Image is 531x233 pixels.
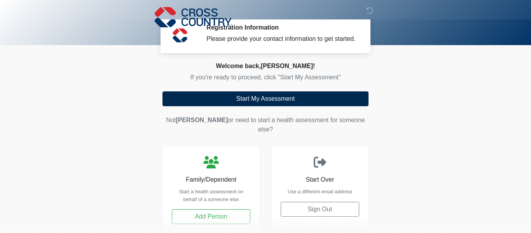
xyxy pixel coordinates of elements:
button: Add Person [172,209,250,224]
button: Start My Assessment [162,91,369,106]
div: Please provide your contact information to get started. [206,34,357,44]
h6: Family/Dependent [172,176,250,183]
p: Not or need to start a health assessment for someone else? [162,116,369,134]
h6: Start Over [281,176,359,183]
p: Start a health assessment on behalf of a someone else [172,188,250,203]
p: Use a different email address [281,188,359,195]
img: Agent Avatar [168,24,192,47]
h2: Welcome back, ! [162,62,369,70]
span: [PERSON_NAME] [176,117,228,123]
img: Cross Country Logo [155,6,232,28]
span: [PERSON_NAME] [261,63,313,69]
p: If you're ready to proceed, click "Start My Assessment" [162,73,369,82]
button: Sign Out [281,202,359,217]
